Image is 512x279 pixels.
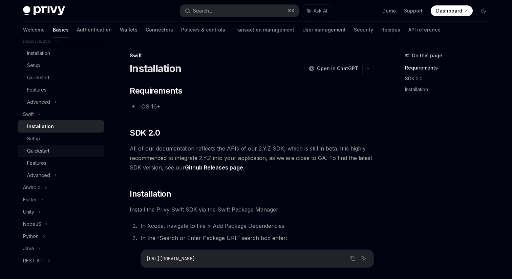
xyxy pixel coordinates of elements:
a: Installation [405,84,494,95]
span: Open in ChatGPT [317,65,358,72]
div: Setup [27,135,40,143]
div: Java [23,244,34,253]
div: Installation [27,122,54,131]
div: Advanced [27,171,50,179]
a: Welcome [23,22,45,38]
button: Toggle dark mode [478,5,489,16]
a: Setup [18,133,104,145]
div: Python [23,232,39,240]
div: Unity [23,208,34,216]
span: SDK 2.0 [130,127,160,138]
button: Ask AI [359,254,368,263]
a: Requirements [405,62,494,73]
div: Features [27,159,46,167]
a: User management [302,22,346,38]
button: Copy the contents from the code block [348,254,357,263]
div: Installation [27,49,50,57]
a: Security [354,22,373,38]
div: Swift [23,110,34,118]
a: Quickstart [18,145,104,157]
a: Features [18,84,104,96]
a: Recipes [381,22,400,38]
div: Search... [193,7,212,15]
div: Swift [130,52,374,59]
a: Connectors [146,22,173,38]
a: Wallets [120,22,137,38]
div: Setup [27,61,40,69]
a: Features [18,157,104,169]
a: Installation [18,120,104,133]
div: Flutter [23,196,37,204]
a: Installation [18,47,104,59]
span: Installation [130,188,171,199]
span: ⌘ K [287,8,295,14]
span: Ask AI [314,7,327,14]
div: NodeJS [23,220,41,228]
a: Setup [18,59,104,72]
div: REST API [23,257,44,265]
div: Advanced [27,98,50,106]
a: Support [404,7,423,14]
div: Quickstart [27,74,49,82]
div: Android [23,183,41,192]
a: Transaction management [233,22,294,38]
a: Demo [382,7,396,14]
li: In Xcode, navigate to File > Add Package Dependencies [138,221,374,231]
span: All of our documentation reflects the APIs of our 2.Y.Z SDK, which is still in beta. It is highly... [130,144,374,172]
a: Github Releases page [185,164,243,171]
a: Quickstart [18,72,104,84]
button: Open in ChatGPT [304,63,362,74]
div: Features [27,86,46,94]
button: Search...⌘K [180,5,299,17]
li: In the “Search or Enter Package URL” search box enter: [138,233,374,268]
span: Dashboard [436,7,462,14]
div: Quickstart [27,147,49,155]
a: SDK 2.0 [405,73,494,84]
h1: Installation [130,62,181,75]
a: Basics [53,22,69,38]
span: Install the Privy Swift SDK via the Swift Package Manager: [130,205,374,214]
span: On this page [412,52,442,60]
span: [URL][DOMAIN_NAME] [146,256,195,262]
a: API reference [408,22,441,38]
img: dark logo [23,6,65,16]
a: Dashboard [431,5,473,16]
li: iOS 16+ [130,102,374,111]
span: Requirements [130,85,182,96]
a: Authentication [77,22,112,38]
a: Policies & controls [181,22,225,38]
button: Ask AI [302,5,332,17]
